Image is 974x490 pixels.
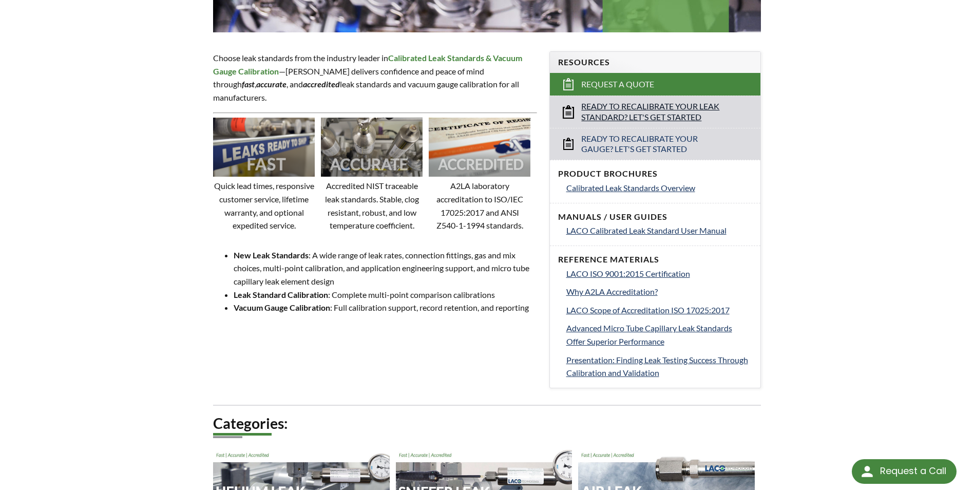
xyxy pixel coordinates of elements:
[566,181,752,195] a: Calibrated Leak Standards Overview
[566,267,752,280] a: LACO ISO 9001:2015 Certification
[550,96,760,128] a: Ready to Recalibrate Your Leak Standard? Let's Get Started
[558,168,752,179] h4: Product Brochures
[213,414,760,433] h2: Categories:
[880,459,946,483] div: Request a Call
[213,179,315,232] p: Quick lead times, responsive customer service, lifetime warranty, and optional expedited service.
[213,51,537,104] p: Choose leak standards from the industry leader in —[PERSON_NAME] delivers confidence and peace of...
[429,118,530,177] img: Image showing the word ACCREDITED overlaid on it
[566,225,727,235] span: LACO Calibrated Leak Standard User Manual
[234,301,537,314] li: : Full calibration support, record retention, and reporting
[581,79,654,90] span: Request a Quote
[213,53,522,76] strong: Calibrated Leak Standards & Vacuum Gauge Calibration
[859,463,875,480] img: round button
[566,287,658,296] span: Why A2LA Accreditation?
[321,118,423,177] img: Image showing the word ACCURATE overlaid on it
[429,179,530,232] p: A2LA laboratory accreditation to ISO/IEC 17025:2017 and ANSI Z540-1-1994 standards.
[566,305,730,315] span: LACO Scope of Accreditation ISO 17025:2017
[550,73,760,96] a: Request a Quote
[558,254,752,265] h4: Reference Materials
[550,128,760,160] a: Ready to Recalibrate Your Gauge? Let's Get Started
[566,323,732,346] span: Advanced Micro Tube Capillary Leak Standards Offer Superior Performance
[566,269,690,278] span: LACO ISO 9001:2015 Certification
[234,288,537,301] li: : Complete multi-point comparison calibrations
[566,355,748,378] span: Presentation: Finding Leak Testing Success Through Calibration and Validation
[566,183,695,193] span: Calibrated Leak Standards Overview
[566,304,752,317] a: LACO Scope of Accreditation ISO 17025:2017
[581,101,730,123] span: Ready to Recalibrate Your Leak Standard? Let's Get Started
[566,353,752,380] a: Presentation: Finding Leak Testing Success Through Calibration and Validation
[581,134,730,155] span: Ready to Recalibrate Your Gauge? Let's Get Started
[234,249,537,288] li: : A wide range of leak rates, connection fittings, gas and mix choices, multi-point calibration, ...
[234,250,309,260] strong: New Leak Standards
[558,57,752,68] h4: Resources
[566,285,752,298] a: Why A2LA Accreditation?
[321,179,423,232] p: Accredited NIST traceable leak standards. Stable, clog resistant, robust, and low temperature coe...
[234,303,330,312] strong: Vacuum Gauge Calibration
[242,79,255,89] em: fast
[213,118,315,177] img: Image showing the word FAST overlaid on it
[566,224,752,237] a: LACO Calibrated Leak Standard User Manual
[256,79,287,89] strong: accurate
[558,212,752,222] h4: Manuals / User Guides
[234,290,328,299] strong: Leak Standard Calibration
[852,459,957,484] div: Request a Call
[566,322,752,348] a: Advanced Micro Tube Capillary Leak Standards Offer Superior Performance
[303,79,340,89] em: accredited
